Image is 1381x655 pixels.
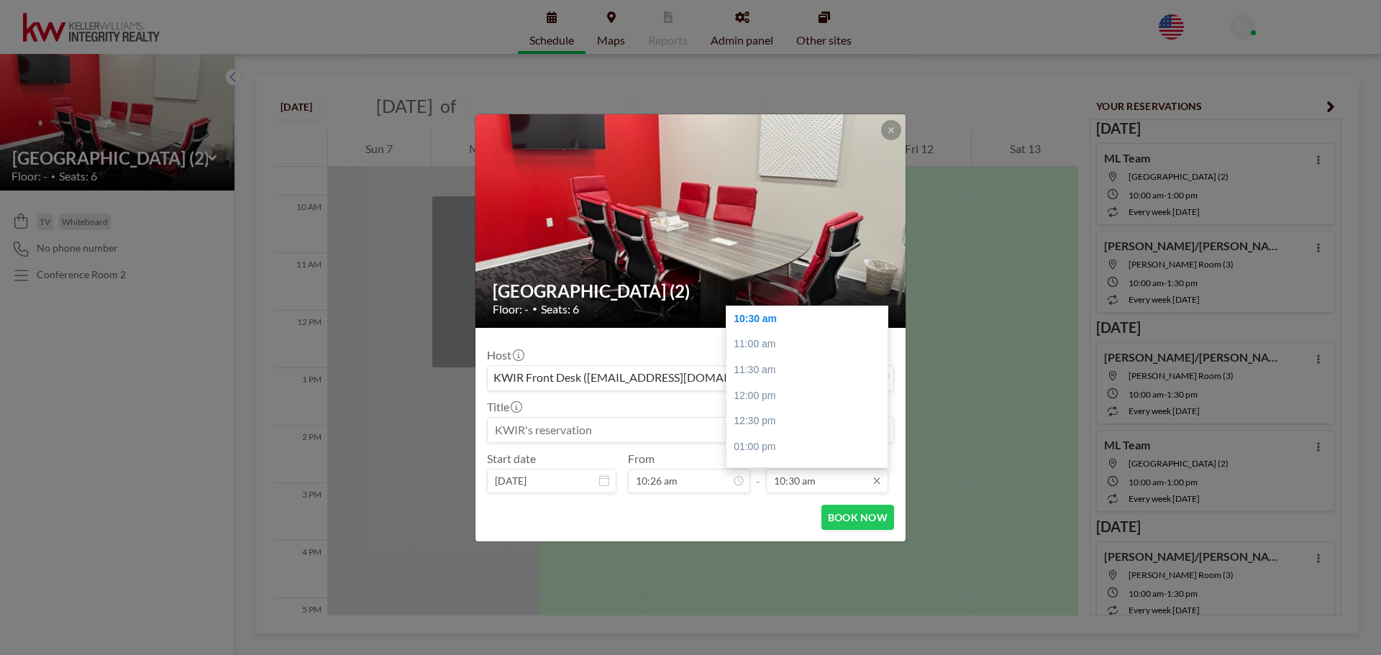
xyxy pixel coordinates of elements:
div: 12:00 pm [726,383,895,409]
div: 12:30 pm [726,408,895,434]
span: Seats: 6 [541,302,579,316]
img: 537.jpg [475,59,907,383]
div: Search for option [488,366,893,390]
span: - [756,457,760,488]
label: From [628,452,655,466]
span: KWIR Front Desk ([EMAIL_ADDRESS][DOMAIN_NAME]) [491,369,784,388]
h2: [GEOGRAPHIC_DATA] (2) [493,280,890,302]
span: Floor: - [493,302,529,316]
label: Title [487,400,521,414]
input: KWIR's reservation [488,418,893,442]
div: 10:30 am [726,306,895,332]
div: 01:00 pm [726,434,895,460]
label: Start date [487,452,536,466]
div: 11:00 am [726,331,895,357]
div: 11:30 am [726,357,895,383]
label: Host [487,348,523,362]
button: BOOK NOW [821,505,894,530]
span: • [532,303,537,314]
div: 01:30 pm [726,459,895,485]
